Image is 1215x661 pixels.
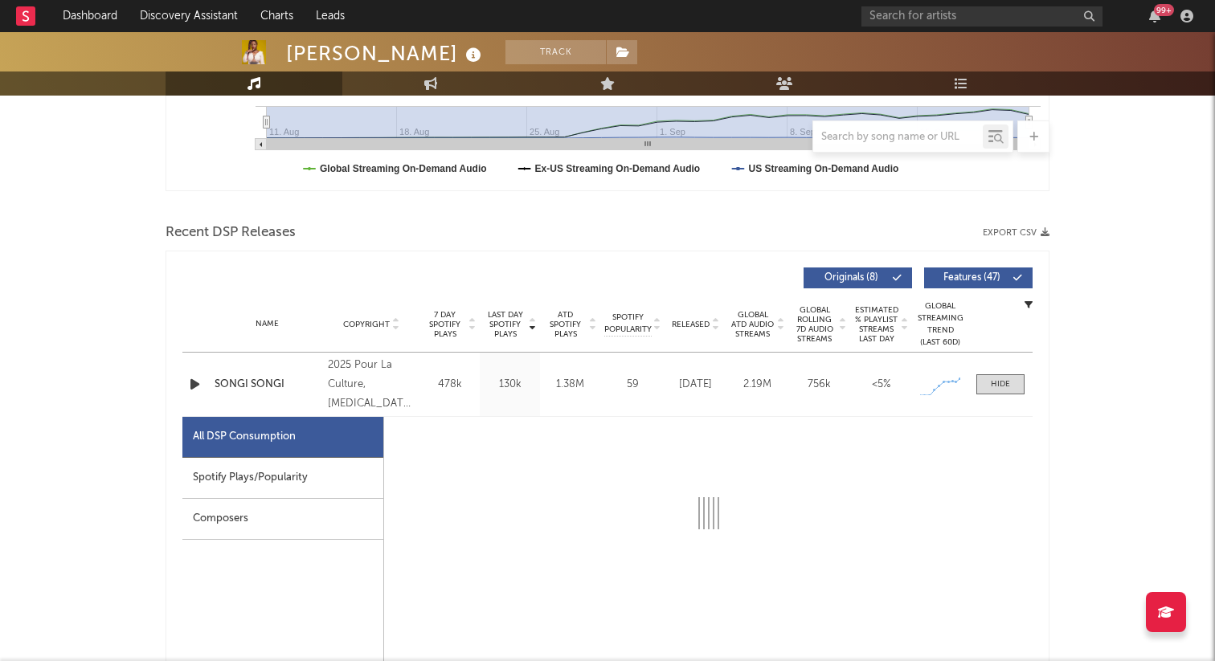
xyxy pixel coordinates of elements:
[286,40,485,67] div: [PERSON_NAME]
[423,310,466,339] span: 7 Day Spotify Plays
[215,318,320,330] div: Name
[924,267,1033,288] button: Features(47)
[166,223,296,243] span: Recent DSP Releases
[983,228,1049,238] button: Export CSV
[423,377,476,393] div: 478k
[544,310,587,339] span: ATD Spotify Plays
[193,427,296,447] div: All DSP Consumption
[604,312,652,336] span: Spotify Popularity
[854,305,898,344] span: Estimated % Playlist Streams Last Day
[544,377,596,393] div: 1.38M
[916,300,964,349] div: Global Streaming Trend (Last 60D)
[730,310,775,339] span: Global ATD Audio Streams
[484,377,536,393] div: 130k
[328,356,415,414] div: 2025 Pour La Culture, [MEDICAL_DATA] Lab
[182,417,383,458] div: All DSP Consumption
[813,131,983,144] input: Search by song name or URL
[792,377,846,393] div: 756k
[535,163,701,174] text: Ex-US Streaming On-Demand Audio
[748,163,898,174] text: US Streaming On-Demand Audio
[730,377,784,393] div: 2.19M
[861,6,1102,27] input: Search for artists
[320,163,487,174] text: Global Streaming On-Demand Audio
[814,273,888,283] span: Originals ( 8 )
[1154,4,1174,16] div: 99 +
[484,310,526,339] span: Last Day Spotify Plays
[1149,10,1160,22] button: 99+
[792,305,837,344] span: Global Rolling 7D Audio Streams
[804,267,912,288] button: Originals(8)
[505,40,606,64] button: Track
[182,458,383,499] div: Spotify Plays/Popularity
[669,377,722,393] div: [DATE]
[854,377,908,393] div: <5%
[182,499,383,540] div: Composers
[672,320,710,329] span: Released
[215,377,320,393] a: SONGI SONGI
[935,273,1008,283] span: Features ( 47 )
[604,377,661,393] div: 59
[343,320,390,329] span: Copyright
